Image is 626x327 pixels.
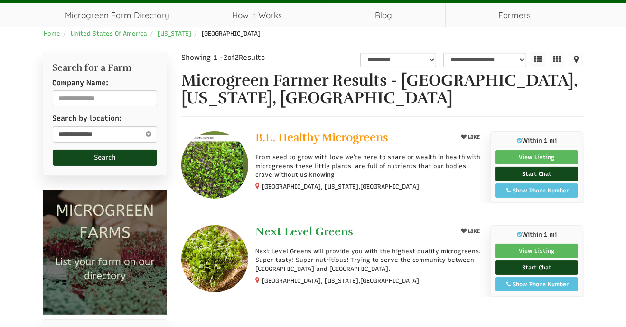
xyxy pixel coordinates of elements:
p: From seed to grow with love we’re here to share or wealth in health with microgreens these little... [255,153,483,179]
span: Farmers [446,3,584,27]
a: Start Chat [495,167,579,181]
button: LIKE [458,131,483,143]
p: Next Level Greens will provide you with the highest quality microgreens. Super tasty! Super nutri... [255,247,483,273]
h2: Search for a Farm [53,63,158,73]
span: [GEOGRAPHIC_DATA] [360,277,419,285]
select: sortbox-1 [443,53,526,67]
a: How It Works [192,3,322,27]
a: [US_STATE] [158,30,192,37]
img: Microgreen Farms list your microgreen farm today [43,190,168,315]
small: [GEOGRAPHIC_DATA], [US_STATE], [262,277,419,284]
a: Home [44,30,61,37]
span: LIKE [467,134,480,140]
img: B.E. Healthy Microgreens [181,131,248,198]
a: Microgreen Farm Directory [43,3,192,27]
p: Within 1 mi [495,231,579,239]
span: [GEOGRAPHIC_DATA] [360,183,419,191]
small: [GEOGRAPHIC_DATA], [US_STATE], [262,183,419,190]
span: B.E. Healthy Microgreens [255,130,388,144]
button: LIKE [458,225,483,237]
a: B.E. Healthy Microgreens [255,131,449,146]
h1: Microgreen Farmer Results - [GEOGRAPHIC_DATA], [US_STATE], [GEOGRAPHIC_DATA] [181,72,584,107]
span: LIKE [467,228,480,234]
span: Next Level Greens [255,224,353,239]
span: [GEOGRAPHIC_DATA] [202,30,261,37]
div: Show Phone Number [501,280,573,289]
a: View Listing [495,150,579,164]
img: Next Level Greens [181,225,248,292]
span: 2 [223,53,227,62]
a: Blog [322,3,445,27]
a: Start Chat [495,260,579,275]
div: Showing 1 - of Results [181,53,315,63]
label: Company Name: [53,78,109,88]
button: Search [53,150,158,166]
label: Search by location: [53,114,122,124]
a: United States Of America [71,30,148,37]
select: overall_rating_filter-1 [360,53,436,67]
p: Within 1 mi [495,136,579,145]
span: 2 [234,53,239,62]
div: Show Phone Number [501,186,573,195]
a: View Listing [495,244,579,258]
a: Next Level Greens [255,225,449,240]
